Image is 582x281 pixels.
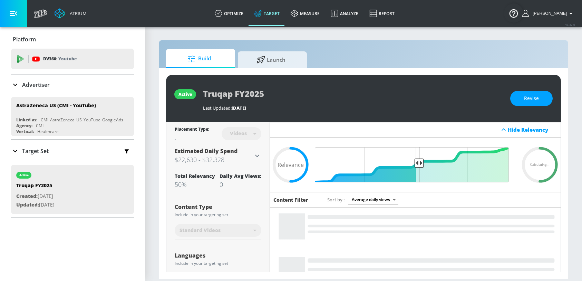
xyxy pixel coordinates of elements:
div: CMI_AstraZeneca_US_YouTube_GoogleAds [41,117,123,123]
div: Videos [226,130,250,136]
div: Include in your targeting set [175,261,261,265]
div: Linked as: [16,117,37,123]
div: Agency: [16,123,32,129]
span: Updated: [16,201,39,208]
span: Calculating... [530,163,550,167]
span: Relevance [278,162,304,168]
span: login as: veronica.hernandez@zefr.com [530,11,567,16]
div: 50% [175,180,215,189]
a: Analyze [325,1,364,26]
div: AstraZeneca US (CMI - YouTube)Linked as:CMI_AstraZeneca_US_YouTube_GoogleAdsAgency:CMIVertical:He... [11,97,134,136]
div: active [178,91,192,97]
p: Platform [13,36,36,43]
div: Placement Type: [175,126,209,133]
span: [DATE] [232,105,246,111]
h6: Content Filter [273,197,308,203]
a: measure [285,1,325,26]
div: Include in your targeting set [175,213,261,217]
p: Youtube [58,55,77,62]
a: Report [364,1,400,26]
div: CMI [36,123,43,129]
div: Healthcare [37,129,59,134]
span: Standard Videos [180,227,221,234]
div: Truqap FY2025 [16,182,55,192]
div: Hide Relevancy [508,126,557,133]
p: Advertiser [22,81,50,89]
div: Average daily views [348,195,398,204]
a: Target [249,1,285,26]
a: optimize [209,1,249,26]
span: Created: [16,193,38,199]
div: Hide Relevancy [270,122,561,138]
div: activeTruqap FY2025Created:[DATE]Updated:[DATE] [11,165,134,214]
div: Advertiser [11,75,134,94]
button: Revise [510,91,553,106]
div: Atrium [67,10,87,17]
p: [DATE] [16,192,55,201]
p: Target Set [22,147,49,155]
div: Vertical: [16,129,34,134]
p: [DATE] [16,201,55,209]
div: AstraZeneca US (CMI - YouTube) [16,102,96,109]
div: Languages [175,253,261,258]
span: Estimated Daily Spend [175,147,237,155]
span: Launch [245,51,297,68]
div: DV360: Youtube [11,49,134,69]
span: Sort by [327,197,345,203]
div: Daily Avg Views: [220,173,261,179]
h3: $22,630 - $32,328 [175,155,253,164]
button: [PERSON_NAME] [522,9,575,18]
div: Last Updated: [203,105,503,111]
span: v 4.32.0 [565,23,575,27]
div: Estimated Daily Spend$22,630 - $32,328 [175,147,261,164]
p: DV360: [43,55,77,63]
button: Open Resource Center [504,3,523,23]
a: Atrium [55,8,87,19]
div: Platform [11,30,134,49]
span: Build [173,50,225,67]
div: Content Type [175,204,261,210]
input: Final Threshold [318,147,512,182]
div: Total Relevancy [175,173,215,179]
div: Target Set [11,140,134,162]
div: 0 [220,180,261,189]
div: active [19,173,29,177]
span: Revise [524,94,539,103]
